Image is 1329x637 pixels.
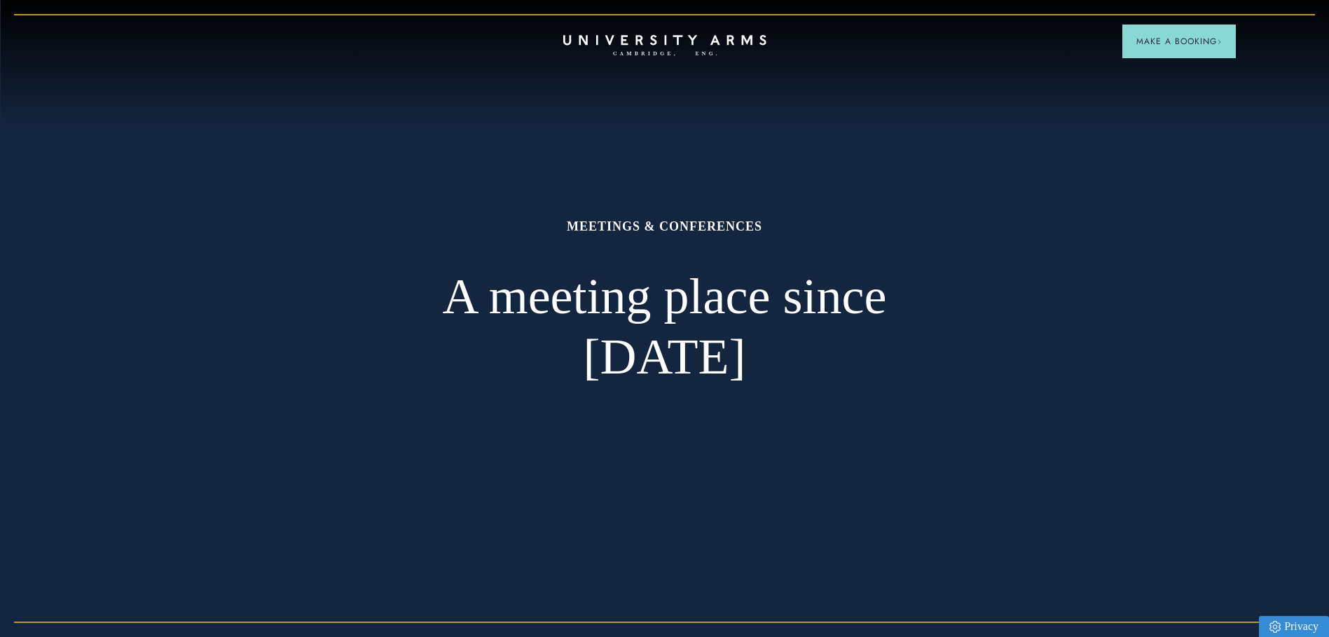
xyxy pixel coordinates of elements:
[1269,621,1281,633] img: Privacy
[1122,25,1236,58] button: Make a BookingArrow icon
[1259,616,1329,637] a: Privacy
[1217,39,1222,44] img: Arrow icon
[1136,35,1222,48] span: Make a Booking
[385,267,945,387] h2: A meeting place since [DATE]
[563,35,766,57] a: Home
[385,218,945,235] h1: MEETINGS & CONFERENCES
